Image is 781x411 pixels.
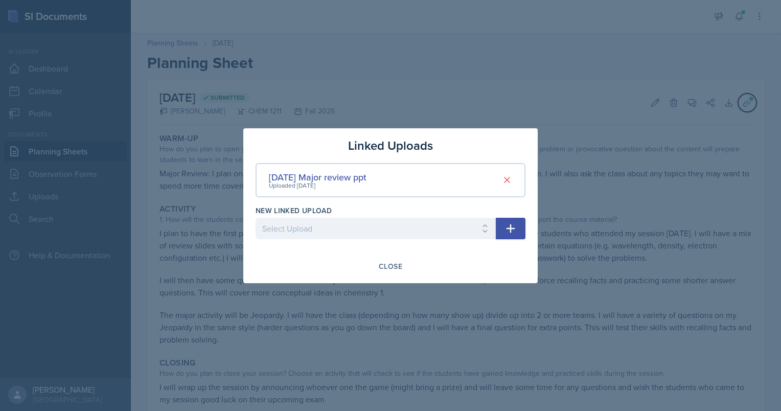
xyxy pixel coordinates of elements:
div: [DATE] Major review ppt [269,170,366,184]
div: Uploaded [DATE] [269,181,366,190]
label: New Linked Upload [256,205,332,216]
h3: Linked Uploads [348,136,433,155]
button: Close [372,258,409,275]
div: Close [379,262,402,270]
